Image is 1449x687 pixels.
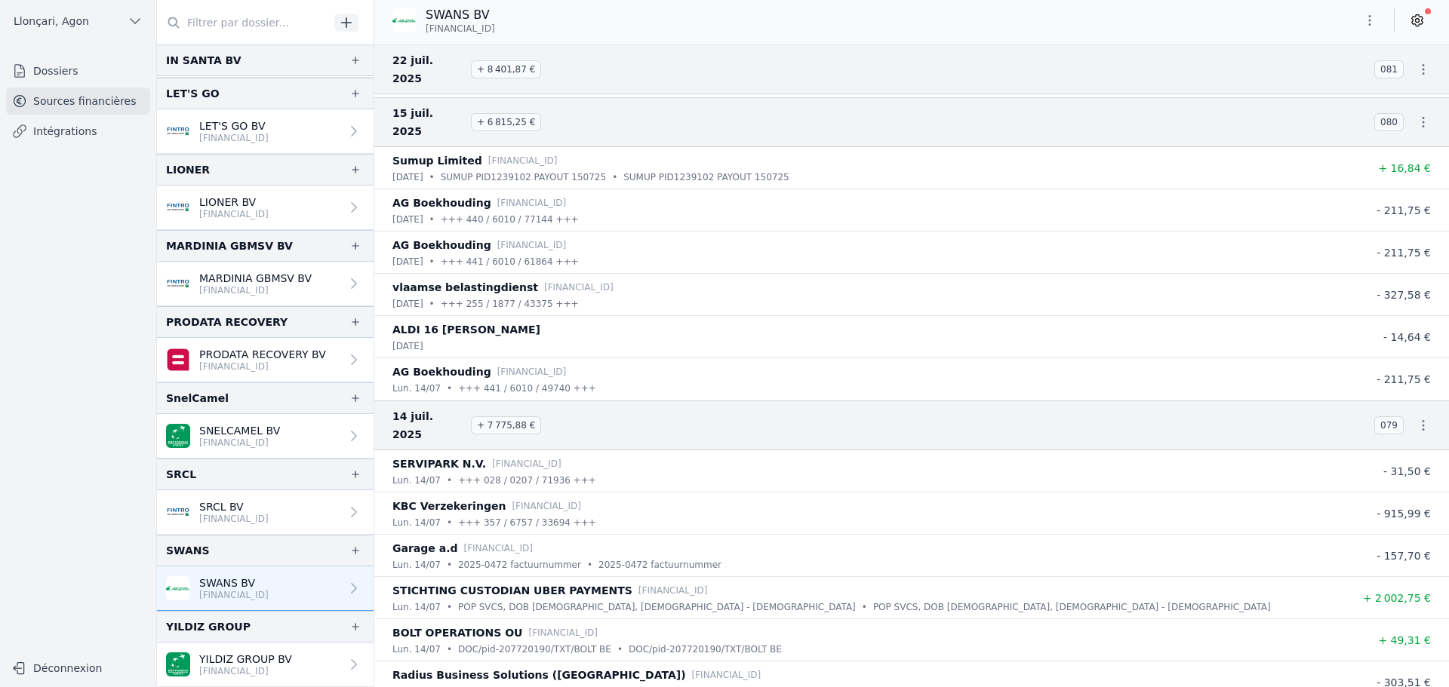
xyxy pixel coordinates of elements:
[199,665,292,677] p: [FINANCIAL_ID]
[629,642,782,657] p: DOC/pid-207720190/TXT/BOLT BE
[166,424,190,448] img: BNP_BE_BUSINESS_GEBABEBB.png
[392,363,491,381] p: AG Boekhouding
[392,296,423,311] p: [DATE]
[199,208,269,220] p: [FINANCIAL_ID]
[392,339,423,354] p: [DATE]
[166,576,190,600] img: ARGENTA_ARSPBE22.png
[441,296,579,311] p: +++ 255 / 1877 / 43375 +++
[458,473,596,488] p: +++ 028 / 0207 / 71936 +++
[1374,60,1404,78] span: 081
[587,557,592,572] div: •
[492,456,561,471] p: [FINANCIAL_ID]
[166,119,190,143] img: FINTRO_BE_BUSINESS_GEBABEBB.png
[1374,113,1404,131] span: 080
[1377,508,1431,520] span: - 915,99 €
[1377,289,1431,301] span: - 327,58 €
[392,624,522,642] p: BOLT OPERATIONS OU
[199,118,269,133] p: LET'S GO BV
[157,9,329,36] input: Filtrer par dossier...
[458,557,581,572] p: 2025-0472 factuurnummer
[166,652,190,676] img: BNP_BE_BUSINESS_GEBABEBB.png
[6,9,150,33] button: Llonçari, Agon
[392,51,465,87] span: 22 juil. 2025
[497,364,567,379] p: [FINANCIAL_ID]
[392,515,441,530] p: lun. 14/07
[6,656,150,680] button: Déconnexion
[166,389,229,407] div: SnelCamel
[638,583,708,598] p: [FINANCIAL_ID]
[199,513,269,525] p: [FINANCIAL_ID]
[199,132,269,144] p: [FINANCIAL_ID]
[544,280,614,295] p: [FINANCIAL_ID]
[157,109,374,154] a: LET'S GO BV [FINANCIAL_ID]
[199,652,292,667] p: YILDIZ GROUP BV
[1377,550,1431,562] span: - 157,70 €
[199,575,269,590] p: SWANS BV
[617,642,623,657] div: •
[392,557,441,572] p: lun. 14/07
[392,152,482,170] p: Sumup Limited
[392,320,540,339] p: ALDI 16 [PERSON_NAME]
[199,347,326,362] p: PRODATA RECOVERY BV
[166,161,210,179] div: LIONER
[1383,331,1431,343] span: - 14,64 €
[157,414,374,459] a: SNELCAMEL BV [FINANCIAL_ID]
[199,499,269,514] p: SRCL BV
[392,170,423,185] p: [DATE]
[1378,634,1431,646] span: + 49,31 €
[458,642,611,657] p: DOC/pid-207720190/TXT/BOLT BE
[392,194,491,212] p: AG Boekhouding
[1363,592,1431,604] span: + 2 002,75 €
[441,212,579,227] p: +++ 440 / 6010 / 77144 +++
[497,195,567,210] p: [FINANCIAL_ID]
[392,212,423,227] p: [DATE]
[623,170,789,185] p: SUMUP PID1239102 PAYOUT 150725
[166,313,288,331] div: PRODATA RECOVERY
[199,195,269,210] p: LIONER BV
[6,118,150,145] a: Intégrations
[392,581,632,600] p: STICHTING CUSTODIAN UBER PAYMENTS
[1377,373,1431,385] span: - 211,75 €
[199,284,312,296] p: [FINANCIAL_ID]
[458,381,596,396] p: +++ 441 / 6010 / 49740 +++
[512,498,581,514] p: [FINANCIAL_ID]
[392,497,506,515] p: KBC Verzekeringen
[862,600,867,615] div: •
[528,625,598,640] p: [FINANCIAL_ID]
[612,170,617,185] div: •
[447,557,452,572] div: •
[447,515,452,530] div: •
[14,14,89,29] span: Llonçari, Agon
[392,455,486,473] p: SERVIPARK N.V.
[429,296,435,311] div: •
[199,589,269,601] p: [FINANCIAL_ID]
[1378,162,1431,174] span: + 16,84 €
[392,381,441,396] p: lun. 14/07
[166,271,190,296] img: FINTRO_BE_BUSINESS_GEBABEBB.png
[441,170,606,185] p: SUMUP PID1239102 PAYOUT 150725
[471,60,541,78] span: + 8 401,87 €
[166,195,190,219] img: FINTRO_BE_BUSINESS_GEBABEBB.png
[157,338,374,382] a: PRODATA RECOVERY BV [FINANCIAL_ID]
[873,600,1271,615] p: POP SVCS, DOB [DEMOGRAPHIC_DATA], [DEMOGRAPHIC_DATA] - [DEMOGRAPHIC_DATA]
[166,500,190,524] img: FINTRO_BE_BUSINESS_GEBABEBB.png
[157,566,374,611] a: SWANS BV [FINANCIAL_ID]
[199,423,280,438] p: SNELCAMEL BV
[447,473,452,488] div: •
[429,212,435,227] div: •
[471,416,541,434] span: + 7 775,88 €
[1383,465,1431,477] span: - 31,50 €
[166,618,251,636] div: YILDIZ GROUP
[199,437,280,449] p: [FINANCIAL_ID]
[392,666,686,684] p: Radius Business Solutions ([GEOGRAPHIC_DATA])
[166,465,196,483] div: SRCL
[497,238,567,253] p: [FINANCIAL_ID]
[488,153,558,168] p: [FINANCIAL_ID]
[426,6,495,24] p: SWANS BV
[392,473,441,488] p: lun. 14/07
[392,104,465,140] span: 15 juil. 2025
[157,262,374,306] a: MARDINIA GBMSV BV [FINANCIAL_ID]
[692,667,761,682] p: [FINANCIAL_ID]
[447,381,452,396] div: •
[429,254,435,269] div: •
